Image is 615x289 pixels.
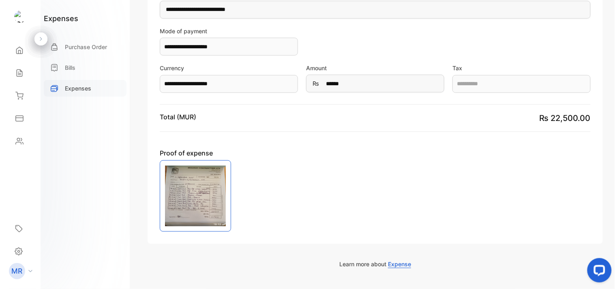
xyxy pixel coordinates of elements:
p: Bills [65,63,75,72]
span: Proof of expense [160,148,315,158]
a: Bills [44,59,126,76]
p: Expenses [65,84,91,93]
iframe: LiveChat chat widget [581,255,615,289]
label: Mode of payment [160,27,298,35]
label: Currency [160,64,298,72]
img: Business Picture [165,166,226,226]
label: Tax [452,64,591,72]
p: Learn more about [148,260,603,269]
span: Expense [388,261,411,268]
span: ₨ 22,500.00 [540,113,591,123]
label: Amount [306,64,444,72]
a: Purchase Order [44,39,126,55]
h1: expenses [44,13,78,24]
p: Total (MUR) [160,112,196,122]
a: Expenses [44,80,126,97]
p: Purchase Order [65,43,107,51]
span: ₨ [313,79,319,88]
img: logo [14,11,26,23]
p: MR [12,266,23,276]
